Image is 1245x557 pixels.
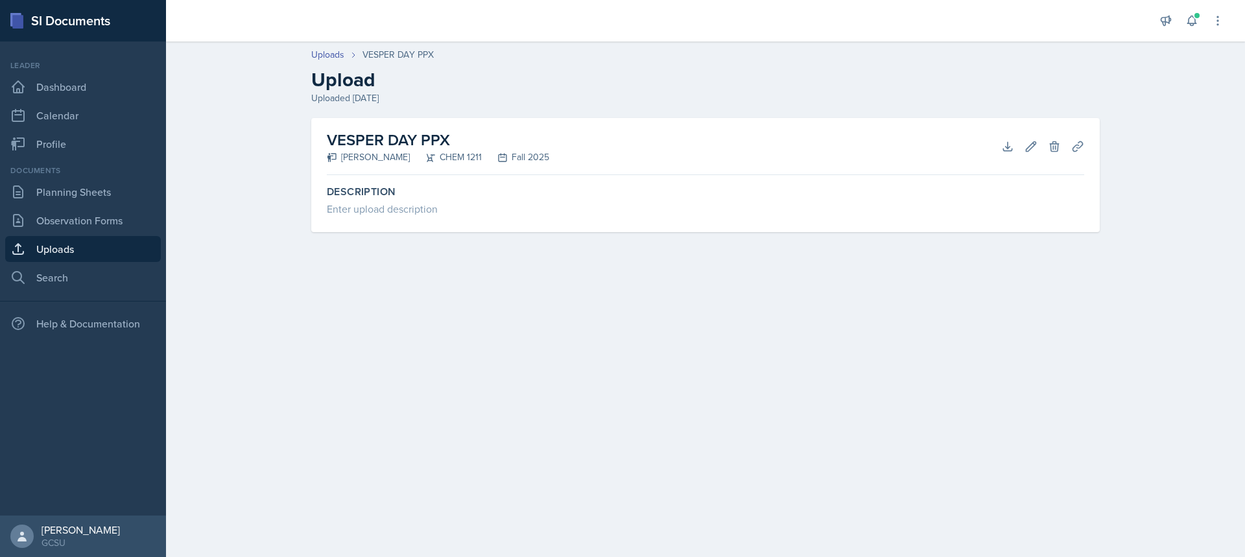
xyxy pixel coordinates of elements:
[5,207,161,233] a: Observation Forms
[311,68,1100,91] h2: Upload
[41,523,120,536] div: [PERSON_NAME]
[5,131,161,157] a: Profile
[362,48,434,62] div: VESPER DAY PPX
[327,201,1084,217] div: Enter upload description
[410,150,482,164] div: CHEM 1211
[5,102,161,128] a: Calendar
[5,165,161,176] div: Documents
[41,536,120,549] div: GCSU
[5,179,161,205] a: Planning Sheets
[311,91,1100,105] div: Uploaded [DATE]
[327,185,1084,198] label: Description
[5,60,161,71] div: Leader
[5,311,161,337] div: Help & Documentation
[5,265,161,290] a: Search
[327,150,410,164] div: [PERSON_NAME]
[327,128,549,152] h2: VESPER DAY PPX
[311,48,344,62] a: Uploads
[482,150,549,164] div: Fall 2025
[5,236,161,262] a: Uploads
[5,74,161,100] a: Dashboard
